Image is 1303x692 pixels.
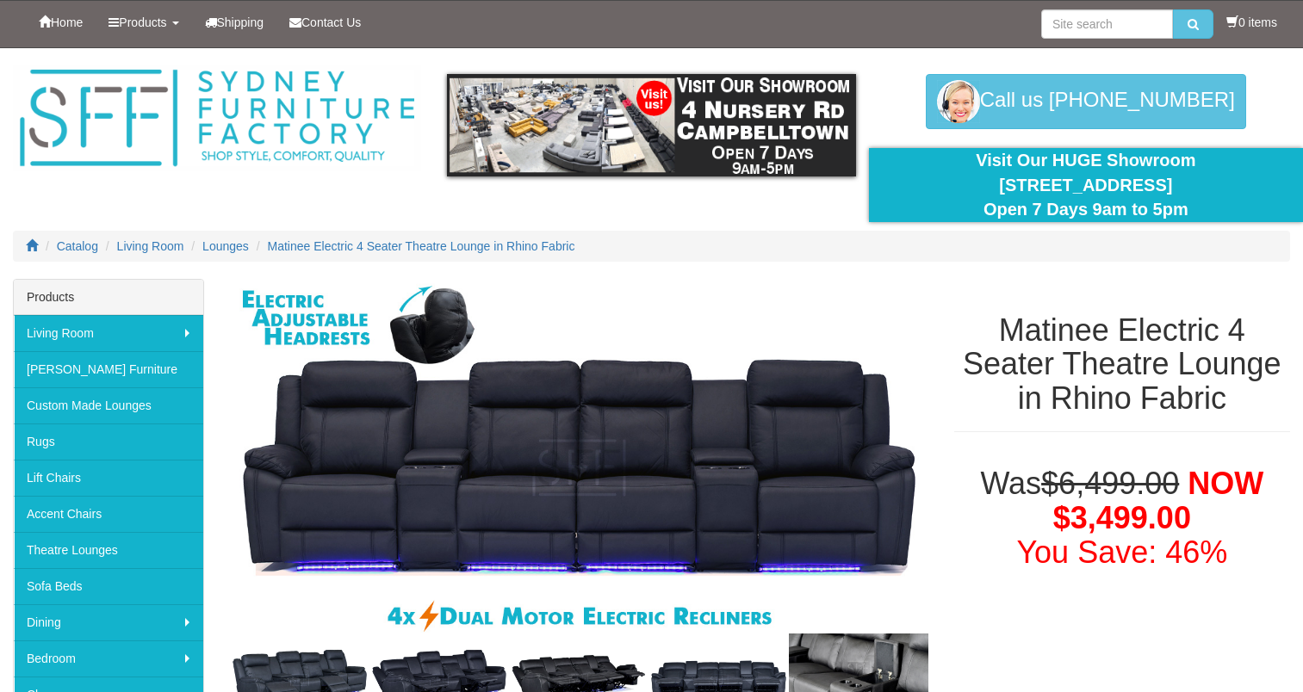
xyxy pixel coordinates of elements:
span: Shipping [217,15,264,29]
a: Catalog [57,239,98,253]
input: Site search [1041,9,1173,39]
a: Shipping [192,1,277,44]
h1: Matinee Electric 4 Seater Theatre Lounge in Rhino Fabric [954,313,1290,416]
a: Dining [14,604,203,640]
a: Living Room [117,239,184,253]
img: showroom.gif [447,74,855,176]
div: Products [14,280,203,315]
a: Sofa Beds [14,568,203,604]
a: Living Room [14,315,203,351]
a: Custom Made Lounges [14,387,203,423]
a: Lounges [202,239,249,253]
a: Accent Chairs [14,496,203,532]
a: Lift Chairs [14,460,203,496]
span: Products [119,15,166,29]
del: $6,499.00 [1041,466,1179,501]
a: Products [96,1,191,44]
a: Bedroom [14,640,203,677]
li: 0 items [1226,14,1277,31]
img: Sydney Furniture Factory [13,65,421,171]
a: Theatre Lounges [14,532,203,568]
span: Contact Us [301,15,361,29]
font: You Save: 46% [1016,534,1227,570]
a: [PERSON_NAME] Furniture [14,351,203,387]
span: NOW $3,499.00 [1053,466,1264,535]
a: Home [26,1,96,44]
span: Home [51,15,83,29]
h1: Was [954,466,1290,569]
a: Matinee Electric 4 Seater Theatre Lounge in Rhino Fabric [268,239,575,253]
div: Visit Our HUGE Showroom [STREET_ADDRESS] Open 7 Days 9am to 5pm [882,148,1290,222]
a: Contact Us [276,1,374,44]
a: Rugs [14,423,203,460]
